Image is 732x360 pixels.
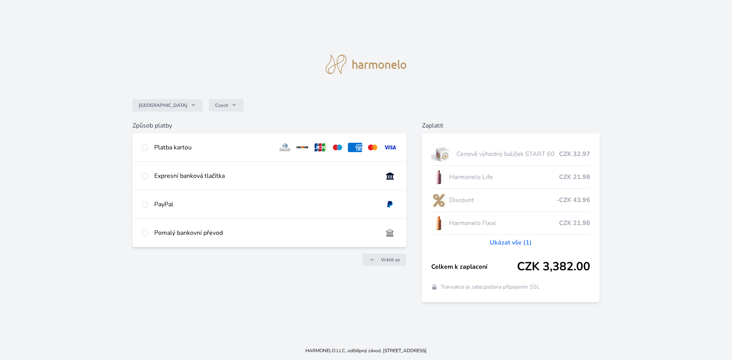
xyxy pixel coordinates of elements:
img: paypal.svg [383,200,397,209]
h6: Zaplatit [422,121,600,130]
img: discount-lo.png [431,190,446,210]
span: Cenově výhodný balíček START 60 [457,149,559,159]
img: discover.svg [295,143,310,152]
span: CZK 21.98 [559,172,590,182]
span: Vrátit se [381,257,400,263]
a: Ukázat vše (1) [490,238,532,247]
img: logo.svg [326,55,407,74]
span: CZK 32.97 [559,149,590,159]
span: [GEOGRAPHIC_DATA] [139,102,187,108]
img: maestro.svg [330,143,345,152]
span: Czech [215,102,228,108]
div: Platba kartou [154,143,272,152]
div: Pomalý bankovní převod [154,228,377,238]
div: Expresní banková tlačítka [154,171,377,181]
img: onlineBanking_CZ.svg [383,171,397,181]
a: Vrátit se [362,254,406,266]
img: jcb.svg [313,143,327,152]
span: Transakce je zabezpečena připojením SSL [441,283,540,291]
span: Harmonelo Life [449,172,559,182]
img: visa.svg [383,143,397,152]
span: CZK 3,382.00 [517,260,590,274]
span: Celkem k zaplacení [431,262,517,271]
span: CZK 21.98 [559,218,590,228]
span: Harmonelo Flexi [449,218,559,228]
img: bankTransfer_IBAN.svg [383,228,397,238]
img: mc.svg [365,143,380,152]
img: diners.svg [278,143,292,152]
img: start.jpg [431,144,453,164]
span: -CZK 43.96 [556,195,590,205]
h6: Způsob platby [132,121,407,130]
button: Czech [209,99,243,112]
img: amex.svg [348,143,362,152]
button: [GEOGRAPHIC_DATA] [132,99,203,112]
span: Discount [449,195,556,205]
img: CLEAN_FLEXI_se_stinem_x-hi_(1)-lo.jpg [431,213,446,233]
div: PayPal [154,200,377,209]
img: CLEAN_LIFE_se_stinem_x-lo.jpg [431,167,446,187]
